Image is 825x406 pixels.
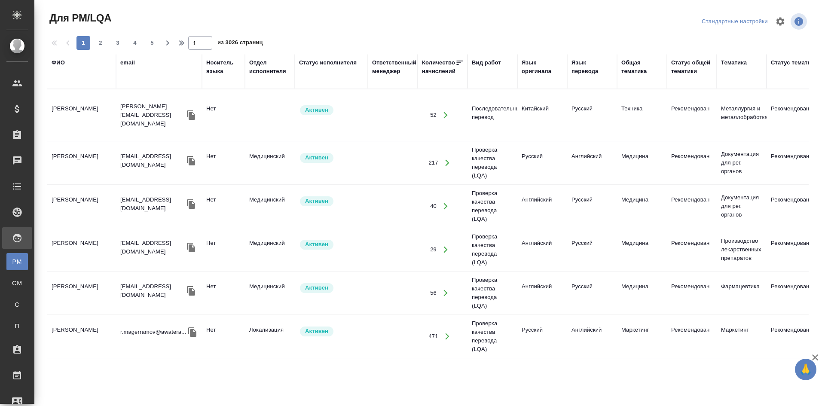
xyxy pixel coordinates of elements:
td: Маркетинг [617,321,667,351]
p: Активен [305,197,328,205]
td: Техника [617,100,667,130]
td: [PERSON_NAME] [47,100,116,130]
td: Металлургия и металлобработка [717,100,767,130]
td: Медицинский [245,235,295,265]
p: [EMAIL_ADDRESS][DOMAIN_NAME] [120,152,185,169]
td: Рекомендован [667,235,717,265]
td: Китайский [517,100,567,130]
p: [EMAIL_ADDRESS][DOMAIN_NAME] [120,282,185,299]
td: Маркетинг [717,321,767,351]
span: П [11,322,24,330]
a: CM [6,275,28,292]
span: 4 [128,39,142,47]
a: PM [6,253,28,270]
td: [PERSON_NAME] [47,148,116,178]
div: split button [700,15,770,28]
div: Отдел исполнителя [249,58,290,76]
td: Нет [202,278,245,308]
td: [PERSON_NAME] [47,278,116,308]
span: Для PM/LQA [47,11,111,25]
button: Открыть работы [437,198,455,215]
div: Статус исполнителя [299,58,357,67]
span: Настроить таблицу [770,11,791,32]
div: Общая тематика [621,58,663,76]
div: Рядовой исполнитель: назначай с учетом рейтинга [299,152,364,164]
span: 2 [94,39,107,47]
td: Русский [567,191,617,221]
td: Русский [567,235,617,265]
div: 40 [430,202,437,211]
p: Активен [305,240,328,249]
div: 471 [428,332,438,341]
td: Русский [567,100,617,130]
p: Активен [305,327,328,336]
td: Английский [517,235,567,265]
button: 5 [145,36,159,50]
div: Рядовой исполнитель: назначай с учетом рейтинга [299,282,364,294]
button: Скопировать [185,284,198,297]
td: Рекомендован [667,100,717,130]
td: Производство лекарственных препаратов [717,232,767,267]
span: 5 [145,39,159,47]
a: П [6,317,28,335]
td: Нет [202,191,245,221]
div: 217 [428,159,438,167]
td: Медицинский [245,191,295,221]
button: Скопировать [186,326,199,339]
td: Нет [202,235,245,265]
button: Открыть работы [437,241,455,259]
td: Медицина [617,191,667,221]
button: Открыть работы [439,154,456,172]
div: Количество начислений [422,58,455,76]
p: Активен [305,284,328,292]
td: [PERSON_NAME] [47,321,116,351]
td: Английский [567,148,617,178]
td: Рекомендован [667,321,717,351]
div: Рядовой исполнитель: назначай с учетом рейтинга [299,104,364,116]
td: Документация для рег. органов [717,146,767,180]
span: CM [11,279,24,287]
td: [PERSON_NAME] [47,235,116,265]
td: Английский [517,191,567,221]
div: Рядовой исполнитель: назначай с учетом рейтинга [299,326,364,337]
td: Английский [567,321,617,351]
div: Статус общей тематики [671,58,712,76]
td: [PERSON_NAME] [47,191,116,221]
td: Фармацевтика [717,278,767,308]
td: Документация для рег. органов [717,189,767,223]
td: Нет [202,100,245,130]
p: [EMAIL_ADDRESS][DOMAIN_NAME] [120,239,185,256]
div: Носитель языка [206,58,241,76]
td: Медицина [617,148,667,178]
button: Открыть работы [437,284,455,302]
span: С [11,300,24,309]
div: Рядовой исполнитель: назначай с учетом рейтинга [299,195,364,207]
button: 4 [128,36,142,50]
a: С [6,296,28,313]
td: Медицина [617,235,667,265]
td: Медицинский [245,148,295,178]
div: Рядовой исполнитель: назначай с учетом рейтинга [299,239,364,250]
button: Открыть работы [439,328,456,345]
div: Язык оригинала [522,58,563,76]
div: Язык перевода [571,58,613,76]
td: Английский [517,278,567,308]
button: Скопировать [185,198,198,211]
span: PM [11,257,24,266]
div: Ответственный менеджер [372,58,416,76]
td: Русский [567,278,617,308]
button: Скопировать [185,241,198,254]
button: 2 [94,36,107,50]
div: ФИО [52,58,65,67]
td: Рекомендован [667,191,717,221]
button: Открыть работы [437,107,455,124]
td: Проверка качества перевода (LQA) [467,185,517,228]
span: из 3026 страниц [217,37,263,50]
button: Скопировать [185,154,198,167]
td: Рекомендован [667,148,717,178]
button: 🙏 [795,359,816,380]
td: Нет [202,148,245,178]
div: email [120,58,135,67]
div: 29 [430,245,437,254]
p: Активен [305,106,328,114]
